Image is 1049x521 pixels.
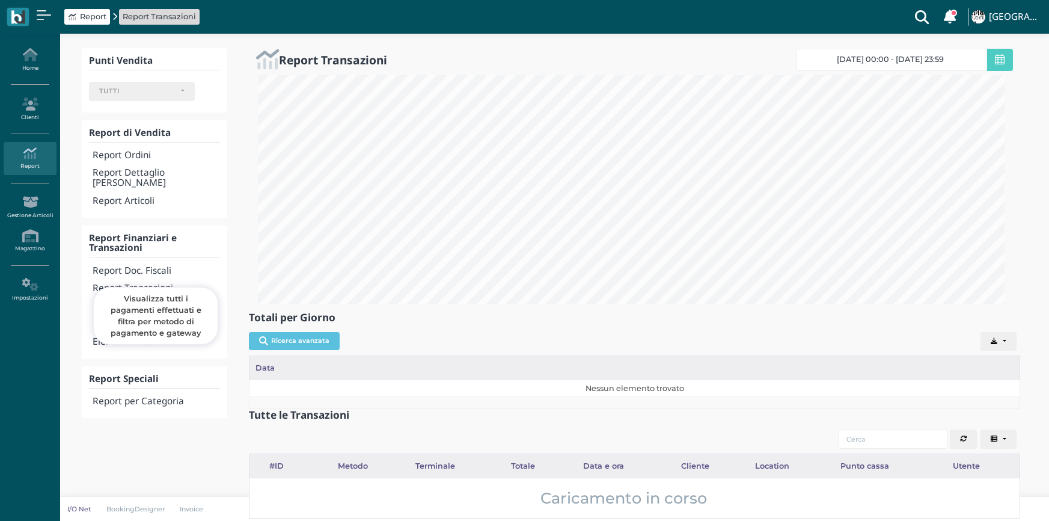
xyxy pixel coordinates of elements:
[93,168,220,188] h4: Report Dettaglio [PERSON_NAME]
[4,142,56,175] a: Report
[4,43,56,76] a: Home
[964,484,1039,511] iframe: Help widget launcher
[89,126,171,139] b: Report di Vendita
[89,82,195,101] button: TUTTI
[4,224,56,257] a: Magazzino
[970,2,1042,31] a: ... [GEOGRAPHIC_DATA]
[89,372,159,385] b: Report Speciali
[89,232,177,254] b: Report Finanziari e Transazioni
[675,454,749,477] div: Cliente
[980,430,1017,449] button: Columns
[837,55,944,64] span: [DATE] 00:00 - [DATE] 23:59
[332,454,410,477] div: Metodo
[93,287,218,344] div: Visualizza tutti i pagamenti effettuati e filtra per metodo di pagamento e gateway
[173,504,212,514] a: Invoice
[11,10,25,24] img: logo
[264,454,332,477] div: #ID
[93,266,220,276] h4: Report Doc. Fiscali
[93,150,220,161] h4: Report Ordini
[80,11,106,22] span: Report
[971,10,985,23] img: ...
[980,430,1020,449] div: Colonne
[578,454,676,477] div: Data e ora
[279,54,387,66] h2: Report Transazioni
[4,191,56,224] a: Gestione Articoli
[839,430,948,449] input: Cerca
[835,454,947,477] div: Punto cassa
[93,196,220,206] h4: Report Articoli
[249,356,1020,379] div: Data
[750,454,835,477] div: Location
[249,408,349,422] b: Tutte le Transazioni
[249,380,1020,396] td: Nessun elemento trovato
[93,396,220,407] h4: Report per Categoria
[249,332,340,350] button: Ricerca avanzata
[67,504,91,514] p: I/O Net
[506,454,578,477] div: Totale
[947,454,1020,477] div: Utente
[99,504,173,514] a: BookingDesigner
[123,11,196,22] a: Report Transazioni
[69,11,106,22] a: Report
[410,454,506,477] div: Terminale
[249,310,335,324] b: Totali per Giorno
[540,487,707,510] span: Caricamento in corso
[4,273,56,306] a: Impostazioni
[89,54,153,67] b: Punti Vendita
[989,12,1042,22] h4: [GEOGRAPHIC_DATA]
[99,87,175,96] div: TUTTI
[4,93,56,126] a: Clienti
[980,332,1017,351] button: Export
[950,430,977,449] button: Aggiorna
